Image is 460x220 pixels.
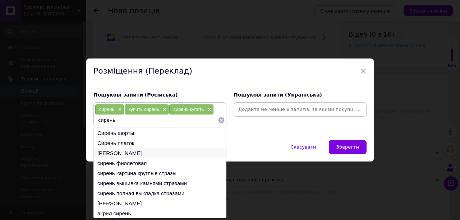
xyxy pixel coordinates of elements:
span: × [161,107,167,113]
span: сирень [99,107,114,112]
li: сирень вышивка камнями стразами [94,178,226,188]
input: Додайте не менше 8 запитів, за якими покупці шукатимуть товар [235,104,365,115]
span: сирень купить [173,107,204,112]
li: акрил сирень [94,209,226,219]
span: Зберегти [336,144,359,150]
li: сирень полная выкладка стразами [94,188,226,198]
li: сирень фиолетовая [94,158,226,168]
span: Скасувати [290,144,316,150]
div: Розміщення (Переклад) [86,58,374,84]
span: × [206,107,212,113]
span: × [116,107,122,113]
button: Скасувати [283,140,323,154]
button: Зберегти [329,140,367,154]
span: Пошукові запити (Українська) [234,92,322,98]
li: Сирень шорты [94,128,226,138]
li: [PERSON_NAME] [94,198,226,209]
body: Редактор, 109E1412-A470-479F-AB16-347130F729BD [7,7,226,74]
span: × [360,65,367,77]
li: [PERSON_NAME] [94,148,226,158]
li: Сирень платок [94,138,226,148]
li: сирень картина круглые стразы [94,168,226,178]
span: Пошукові запити (Російська) [93,92,178,98]
span: купить сирень [129,107,159,112]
